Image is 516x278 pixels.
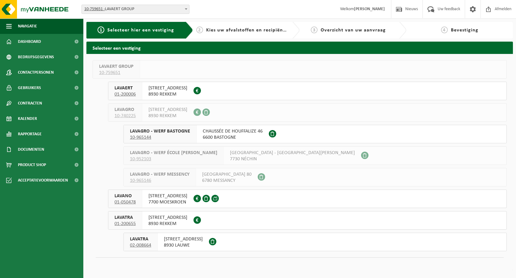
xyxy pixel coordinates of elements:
[130,135,151,140] tcxspan: Call 10-965144 via 3CX
[123,233,507,251] button: LAVATRA 02-008664 [STREET_ADDRESS]8930 LAUWE
[451,28,478,33] span: Bevestiging
[18,34,41,49] span: Dashboard
[148,199,187,205] span: 7700 MOESKROEN
[206,28,291,33] span: Kies uw afvalstoffen en recipiënten
[18,49,54,65] span: Bedrijfsgegevens
[130,171,189,178] span: LAVAGRO - WERF MESSENCY
[18,80,41,96] span: Gebruikers
[164,242,203,248] span: 8930 LAUWE
[148,91,187,97] span: 8930 REKKEM
[18,126,42,142] span: Rapportage
[196,27,203,33] span: 2
[354,7,385,11] strong: [PERSON_NAME]
[108,211,507,230] button: LAVATRA 01-200655 [STREET_ADDRESS]8930 REKKEM
[148,221,187,227] span: 8930 REKKEM
[18,157,46,173] span: Product Shop
[230,150,355,156] span: [GEOGRAPHIC_DATA] - [GEOGRAPHIC_DATA][PERSON_NAME]
[18,65,54,80] span: Contactpersonen
[130,236,151,242] span: LAVATRA
[99,70,120,75] tcxspan: Call 10-759651 via 3CX
[114,221,136,226] tcxspan: Call 01-200655 via 3CX
[114,107,136,113] span: LAVAGRO
[18,173,68,188] span: Acceptatievoorwaarden
[321,28,386,33] span: Overzicht van uw aanvraag
[230,156,355,162] span: 7730 NÉCHIN
[202,171,252,178] span: [GEOGRAPHIC_DATA] 80
[18,142,44,157] span: Documenten
[99,63,134,70] span: LAVAERT GROUP
[114,113,136,118] tcxspan: Call 10-740225 via 3CX
[164,236,203,242] span: [STREET_ADDRESS]
[114,200,136,205] tcxspan: Call 01-050478 via 3CX
[98,27,104,33] span: 1
[114,193,136,199] span: LAVANO
[148,113,187,119] span: 8930 REKKEM
[148,107,187,113] span: [STREET_ADDRESS]
[130,150,217,156] span: LAVAGRO - WERF ÉCOLE [PERSON_NAME]
[148,193,187,199] span: [STREET_ADDRESS]
[203,128,263,134] span: CHAUSSÉE DE HOUFFALIZE 46
[114,92,136,97] tcxspan: Call 01-200006 via 3CX
[123,125,507,143] button: LAVAGRO - WERF BASTOGNE 10-965144 CHAUSSÉE DE HOUFFALIZE 466600 BASTOGNE
[84,7,105,11] tcxspan: Call 10-759651 - via 3CX
[82,5,189,14] span: 10-759651 - LAVAERT GROUP
[18,18,37,34] span: Navigatie
[107,28,174,33] span: Selecteer hier een vestiging
[81,5,189,14] span: 10-759651 - LAVAERT GROUP
[18,111,37,126] span: Kalender
[441,27,448,33] span: 4
[311,27,318,33] span: 3
[108,82,507,100] button: LAVAERT 01-200006 [STREET_ADDRESS]8930 REKKEM
[114,85,136,91] span: LAVAERT
[130,243,151,248] tcxspan: Call 02-008664 via 3CX
[108,190,507,208] button: LAVANO 01-050478 [STREET_ADDRESS]7700 MOESKROEN
[202,178,252,184] span: 6780 MESSANCY
[203,134,263,141] span: 6600 BASTOGNE
[130,128,190,134] span: LAVAGRO - WERF BASTOGNE
[18,96,42,111] span: Contracten
[130,178,151,183] tcxspan: Call 10-965146 via 3CX
[86,42,513,54] h2: Selecteer een vestiging
[114,215,136,221] span: LAVATRA
[130,157,151,161] tcxspan: Call 10-952103 via 3CX
[148,215,187,221] span: [STREET_ADDRESS]
[148,85,187,91] span: [STREET_ADDRESS]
